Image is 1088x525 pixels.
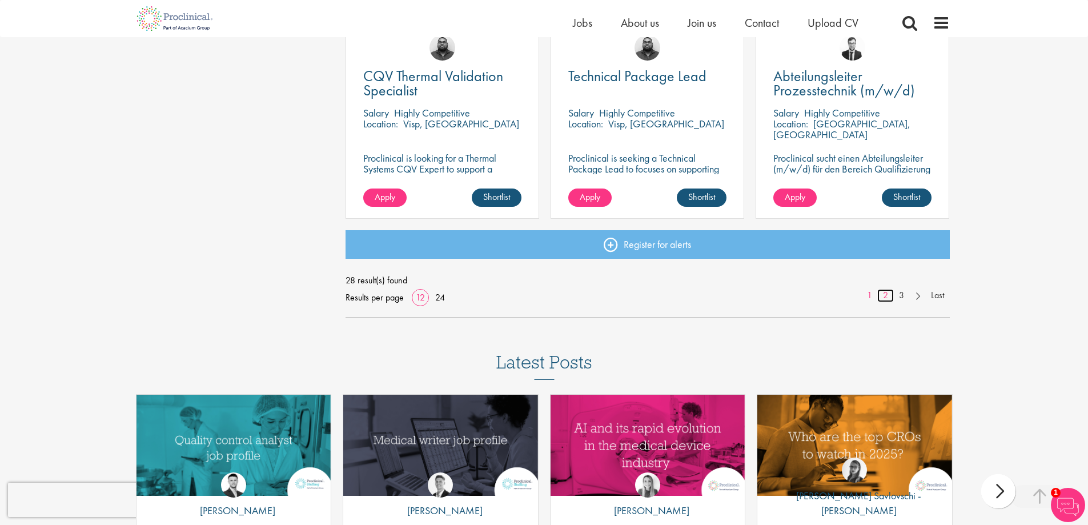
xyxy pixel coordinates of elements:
[893,289,910,302] a: 3
[785,191,805,203] span: Apply
[573,15,592,30] a: Jobs
[568,153,726,207] p: Proclinical is seeking a Technical Package Lead to focuses on supporting the integration of mecha...
[375,191,395,203] span: Apply
[605,472,689,524] a: Hannah Burke [PERSON_NAME]
[363,153,521,185] p: Proclinical is looking for a Thermal Systems CQV Expert to support a project-based assignment.
[621,15,659,30] a: About us
[568,106,594,119] span: Salary
[773,117,910,141] p: [GEOGRAPHIC_DATA], [GEOGRAPHIC_DATA]
[605,503,689,518] p: [PERSON_NAME]
[568,189,612,207] a: Apply
[412,291,429,303] a: 12
[343,395,538,496] a: Link to a post
[842,458,867,483] img: Theodora Savlovschi - Wicks
[363,117,398,130] span: Location:
[580,191,600,203] span: Apply
[677,189,726,207] a: Shortlist
[363,106,389,119] span: Salary
[882,189,932,207] a: Shortlist
[773,106,799,119] span: Salary
[496,352,592,380] h3: Latest Posts
[568,69,726,83] a: Technical Package Lead
[346,289,404,306] span: Results per page
[472,189,521,207] a: Shortlist
[429,35,455,61] img: Ashley Bennett
[399,472,483,524] a: George Watson [PERSON_NAME]
[399,503,483,518] p: [PERSON_NAME]
[635,472,660,498] img: Hannah Burke
[346,272,950,289] span: 28 result(s) found
[394,106,470,119] p: Highly Competitive
[551,395,745,496] a: Link to a post
[688,15,716,30] a: Join us
[363,69,521,98] a: CQV Thermal Validation Specialist
[773,69,932,98] a: Abteilungsleiter Prozesstechnik (m/w/d)
[840,35,865,61] img: Antoine Mortiaux
[191,472,275,524] a: Joshua Godden [PERSON_NAME]
[981,474,1015,508] div: next
[363,66,503,100] span: CQV Thermal Validation Specialist
[363,189,407,207] a: Apply
[599,106,675,119] p: Highly Competitive
[428,472,453,498] img: George Watson
[877,289,894,302] a: 2
[551,395,745,496] img: AI and Its Impact on the Medical Device Industry | Proclinical
[773,117,808,130] span: Location:
[568,66,706,86] span: Technical Package Lead
[403,117,519,130] p: Visp, [GEOGRAPHIC_DATA]
[757,458,952,523] a: Theodora Savlovschi - Wicks [PERSON_NAME] Savlovschi - [PERSON_NAME]
[8,483,154,517] iframe: reCAPTCHA
[343,395,538,496] img: Medical writer job profile
[608,117,724,130] p: Visp, [GEOGRAPHIC_DATA]
[808,15,858,30] a: Upload CV
[757,395,952,496] img: Top 10 CROs 2025 | Proclinical
[221,472,246,498] img: Joshua Godden
[1051,488,1085,522] img: Chatbot
[773,153,932,207] p: Proclinical sucht einen Abteilungsleiter (m/w/d) für den Bereich Qualifizierung zur Verstärkung d...
[431,291,449,303] a: 24
[568,117,603,130] span: Location:
[136,395,331,496] a: Link to a post
[804,106,880,119] p: Highly Competitive
[191,503,275,518] p: [PERSON_NAME]
[757,488,952,518] p: [PERSON_NAME] Savlovschi - [PERSON_NAME]
[635,35,660,61] img: Ashley Bennett
[861,289,878,302] a: 1
[745,15,779,30] a: Contact
[773,66,915,100] span: Abteilungsleiter Prozesstechnik (m/w/d)
[136,395,331,496] img: quality control analyst job profile
[1051,488,1061,498] span: 1
[757,395,952,496] a: Link to a post
[925,289,950,302] a: Last
[773,189,817,207] a: Apply
[346,230,950,259] a: Register for alerts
